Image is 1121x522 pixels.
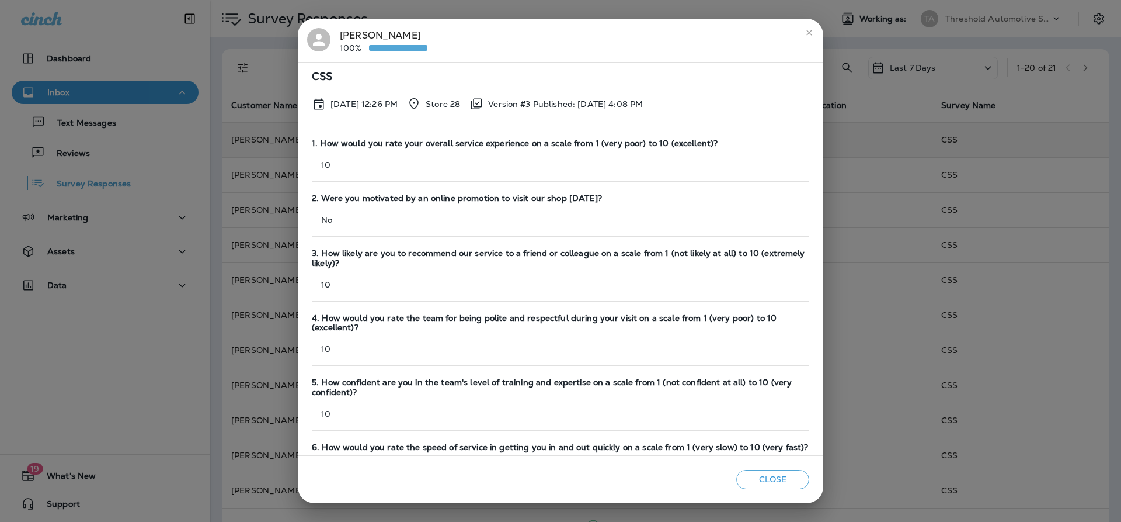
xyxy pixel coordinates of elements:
p: No [312,215,809,224]
p: Aug 11, 2025 12:26 PM [330,99,398,109]
span: CSS [312,72,809,82]
div: [PERSON_NAME] [340,28,427,53]
span: 4. How would you rate the team for being polite and respectful during your visit on a scale from ... [312,313,809,333]
span: 5. How confident are you in the team's level of training and expertise on a scale from 1 (not con... [312,378,809,397]
span: 3. How likely are you to recommend our service to a friend or colleague on a scale from 1 (not li... [312,248,809,268]
p: 10 [312,409,809,419]
p: Store 28 [426,99,460,109]
p: 10 [312,344,809,354]
button: Close [736,470,809,489]
span: 6. How would you rate the speed of service in getting you in and out quickly on a scale from 1 (v... [312,443,809,452]
p: 10 [312,280,809,289]
span: 2. Were you motivated by an online promotion to visit our shop [DATE]? [312,193,809,203]
p: 100% [340,43,369,53]
button: close [800,23,819,42]
p: 10 [312,160,809,170]
p: Version #3 Published: [DATE] 4:08 PM [488,99,643,109]
span: 1. How would you rate your overall service experience on a scale from 1 (very poor) to 10 (excell... [312,139,809,148]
